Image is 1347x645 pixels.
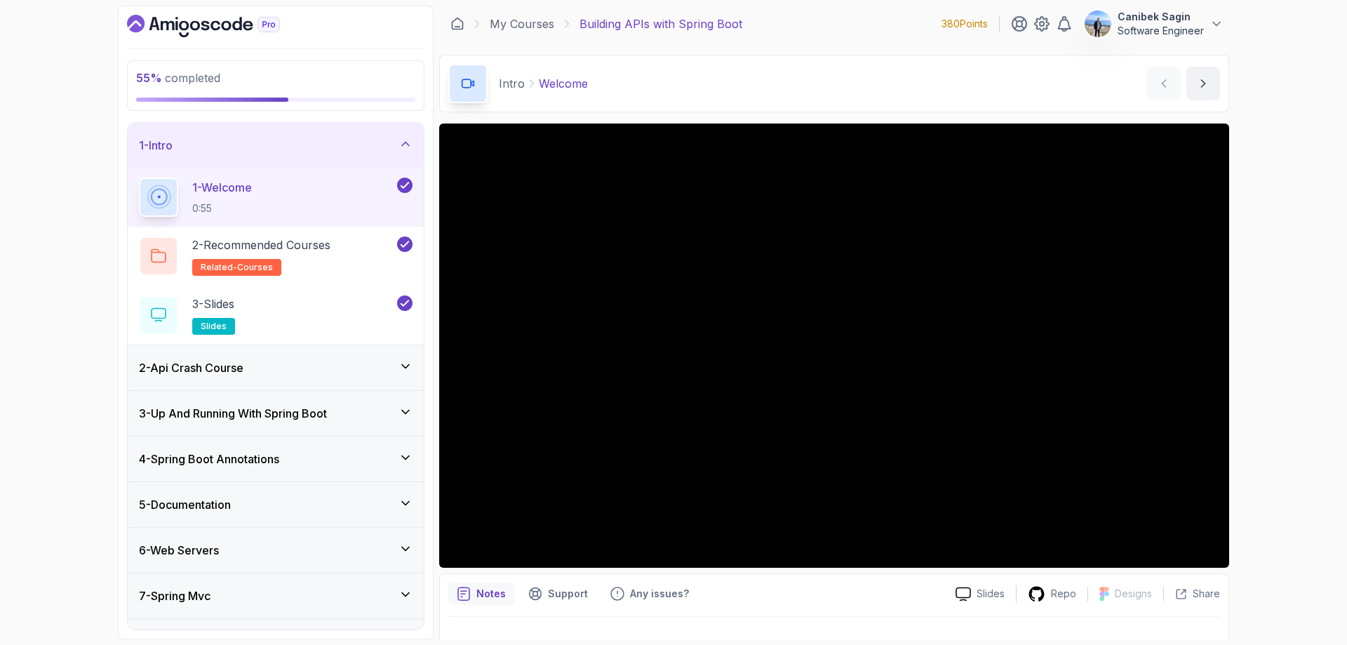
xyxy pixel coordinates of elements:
[136,71,162,85] span: 55 %
[139,405,327,422] h3: 3 - Up And Running With Spring Boot
[139,237,413,276] button: 2-Recommended Coursesrelated-courses
[1147,67,1181,100] button: previous content
[128,123,424,168] button: 1-Intro
[139,137,173,154] h3: 1 - Intro
[490,15,554,32] a: My Courses
[579,15,742,32] p: Building APIs with Spring Boot
[128,573,424,618] button: 7-Spring Mvc
[450,17,464,31] a: Dashboard
[520,583,596,605] button: Support button
[127,15,312,37] a: Dashboard
[1118,10,1204,24] p: Canibek Sagin
[1163,587,1220,601] button: Share
[1115,587,1152,601] p: Designs
[602,583,697,605] button: Feedback button
[192,237,330,253] p: 2 - Recommended Courses
[1118,24,1204,38] p: Software Engineer
[139,178,413,217] button: 1-Welcome0:55
[128,345,424,390] button: 2-Api Crash Course
[139,359,243,376] h3: 2 - Api Crash Course
[128,482,424,527] button: 5-Documentation
[977,587,1005,601] p: Slides
[539,75,588,92] p: Welcome
[136,71,220,85] span: completed
[1193,587,1220,601] p: Share
[944,587,1016,601] a: Slides
[128,391,424,436] button: 3-Up And Running With Spring Boot
[192,179,252,196] p: 1 - Welcome
[499,75,525,92] p: Intro
[128,437,424,481] button: 4-Spring Boot Annotations
[128,528,424,573] button: 6-Web Servers
[139,451,279,467] h3: 4 - Spring Boot Annotations
[630,587,689,601] p: Any issues?
[1186,67,1220,100] button: next content
[201,321,227,332] span: slides
[448,583,514,605] button: notes button
[1084,10,1224,38] button: user profile imageCanibek SaginSoftware Engineer
[439,124,1229,568] iframe: 1 - Hi
[548,587,588,601] p: Support
[476,587,506,601] p: Notes
[192,201,252,215] p: 0:55
[139,295,413,335] button: 3-Slidesslides
[139,587,210,604] h3: 7 - Spring Mvc
[1051,587,1076,601] p: Repo
[941,17,988,31] p: 380 Points
[139,542,219,559] h3: 6 - Web Servers
[192,295,234,312] p: 3 - Slides
[1085,11,1111,37] img: user profile image
[139,496,231,513] h3: 5 - Documentation
[201,262,273,273] span: related-courses
[1017,585,1087,603] a: Repo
